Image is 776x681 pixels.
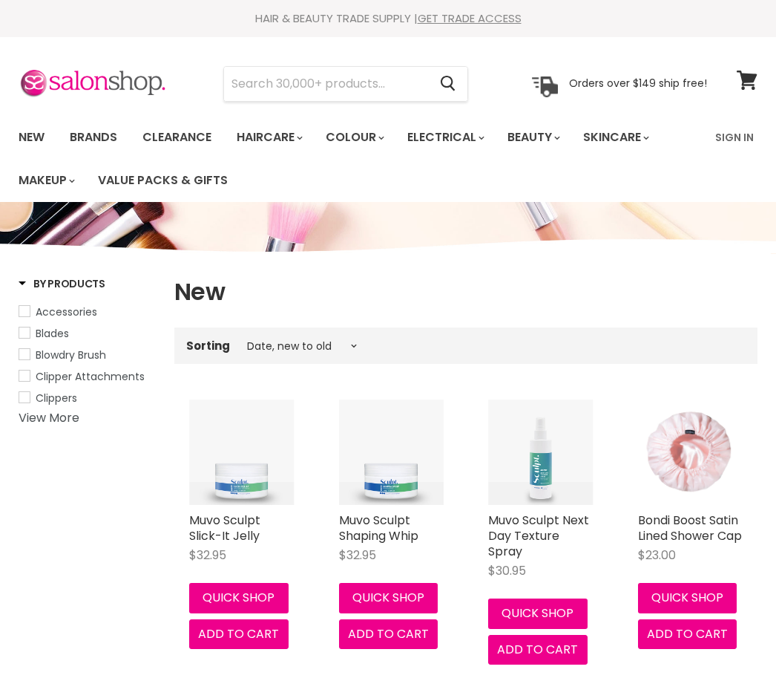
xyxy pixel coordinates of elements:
a: Haircare [226,122,312,153]
h1: New [174,276,757,307]
a: View More [19,409,79,426]
p: Orders over $149 ship free! [569,76,707,90]
span: Add to cart [497,641,578,658]
h3: By Products [19,276,105,291]
img: Bondi Boost Satin Lined Shower Cap [638,400,743,505]
a: Blowdry Brush [19,347,156,363]
label: Sorting [186,339,230,352]
span: Clipper Attachments [36,369,145,384]
a: Sign In [706,122,763,153]
button: Add to cart [638,619,737,649]
span: Blowdry Brush [36,348,106,362]
a: Skincare [572,122,658,153]
span: $23.00 [638,547,676,564]
a: GET TRADE ACCESS [418,10,522,26]
a: Bondi Boost Satin Lined Shower Cap [638,512,742,544]
a: Clipper Attachments [19,368,156,385]
a: Accessories [19,304,156,320]
span: Add to cart [198,625,279,642]
button: Quick shop [638,583,737,613]
a: Value Packs & Gifts [87,165,239,196]
a: Muvo Sculpt Next Day Texture Spray [488,400,593,505]
button: Quick shop [189,583,289,613]
a: New [7,122,56,153]
button: Quick shop [339,583,438,613]
input: Search [224,67,428,101]
a: Muvo Sculpt Next Day Texture Spray [488,512,589,560]
span: $32.95 [339,547,376,564]
form: Product [223,66,468,102]
span: Add to cart [647,625,728,642]
span: Add to cart [348,625,429,642]
button: Add to cart [488,635,588,665]
button: Add to cart [189,619,289,649]
a: Muvo Sculpt Slick-It Jelly [189,512,260,544]
span: Blades [36,326,69,341]
button: Search [428,67,467,101]
a: Muvo Sculpt Shaping Whip [339,512,418,544]
a: Muvo Sculpt Slick-It Jelly [189,400,295,505]
span: Accessories [36,304,97,319]
a: Beauty [496,122,569,153]
span: $32.95 [189,547,226,564]
a: Clippers [19,390,156,406]
button: Add to cart [339,619,438,649]
span: $30.95 [488,562,526,579]
button: Quick shop [488,599,588,628]
a: Makeup [7,165,84,196]
a: Electrical [396,122,493,153]
a: Blades [19,325,156,342]
ul: Main menu [7,116,706,202]
a: Colour [315,122,393,153]
a: Clearance [131,122,223,153]
a: Brands [59,122,128,153]
a: Muvo Sculpt Shaping Whip [339,400,444,505]
span: Clippers [36,391,77,405]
